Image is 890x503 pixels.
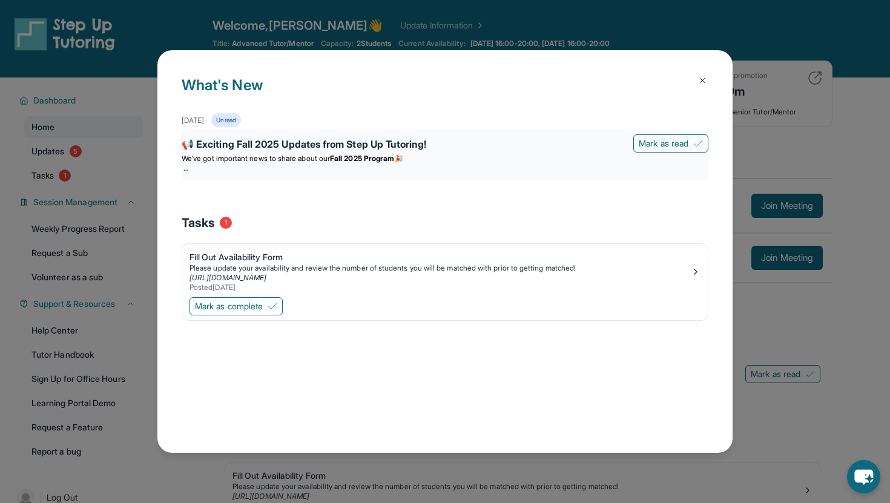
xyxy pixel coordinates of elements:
img: Mark as complete [268,301,277,311]
span: Mark as complete [195,300,263,312]
span: Tasks [182,214,215,231]
button: Mark as complete [190,297,283,315]
img: Close Icon [697,76,707,85]
strong: Fall 2025 Program [330,154,394,163]
div: Unread [211,113,240,127]
img: Mark as read [693,139,703,148]
a: [URL][DOMAIN_NAME] [190,273,266,282]
span: 1 [220,217,232,229]
div: Please update your availability and review the number of students you will be matched with prior ... [190,263,691,273]
a: Fill Out Availability FormPlease update your availability and review the number of students you w... [182,244,708,295]
span: 🎉 [394,154,403,163]
span: We’ve got important news to share about our [182,154,330,163]
span: Mark as read [639,137,688,150]
div: Posted [DATE] [190,283,691,292]
div: [DATE] [182,116,204,125]
div: 📢 Exciting Fall 2025 Updates from Step Up Tutoring! [182,137,708,154]
div: Fill Out Availability Form [190,251,691,263]
h1: What's New [182,74,708,113]
button: Mark as read [633,134,708,153]
button: chat-button [847,460,880,493]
